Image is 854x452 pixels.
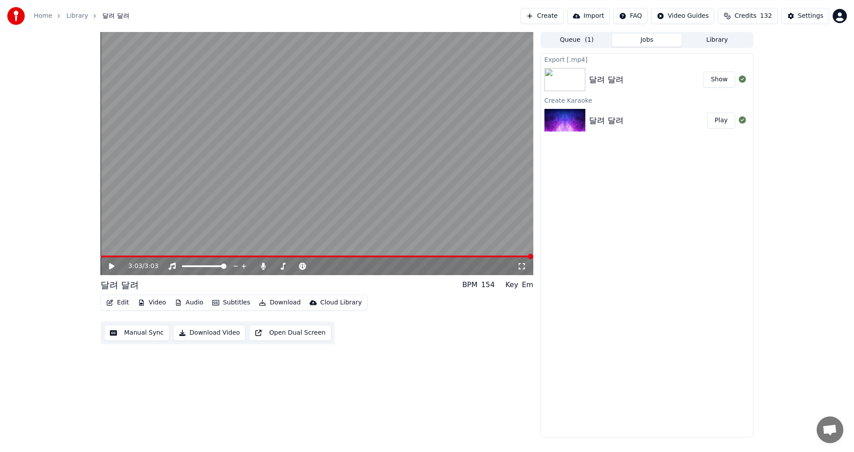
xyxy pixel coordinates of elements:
button: Queue [542,34,612,47]
button: Credits132 [718,8,777,24]
button: Video Guides [651,8,714,24]
span: ( 1 ) [585,36,594,44]
a: Home [34,12,52,20]
a: Library [66,12,88,20]
button: Create [520,8,564,24]
span: Credits [734,12,756,20]
span: 3:03 [129,262,142,271]
div: Em [522,280,533,290]
img: youka [7,7,25,25]
div: BPM [462,280,477,290]
div: 달려 달려 [101,279,139,291]
span: 3:03 [145,262,158,271]
button: Jobs [612,34,682,47]
span: 132 [760,12,772,20]
button: Audio [171,296,207,309]
button: Import [567,8,610,24]
button: Video [134,296,169,309]
a: 채팅 열기 [817,416,843,443]
div: 달려 달려 [589,114,624,127]
div: 154 [481,280,495,290]
div: Create Karaoke [541,95,753,105]
div: Settings [798,12,823,20]
button: Play [707,112,735,128]
div: Key [505,280,518,290]
button: Download Video [173,325,246,341]
span: 달려 달려 [102,12,129,20]
div: / [129,262,150,271]
button: FAQ [613,8,648,24]
button: Open Dual Screen [249,325,331,341]
div: 달려 달려 [589,73,624,86]
button: Show [703,72,735,88]
button: Library [682,34,752,47]
button: Subtitles [209,296,254,309]
button: Edit [103,296,133,309]
button: Manual Sync [104,325,169,341]
button: Download [255,296,304,309]
div: Cloud Library [320,298,362,307]
button: Settings [781,8,829,24]
nav: breadcrumb [34,12,129,20]
div: Export [.mp4] [541,54,753,64]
